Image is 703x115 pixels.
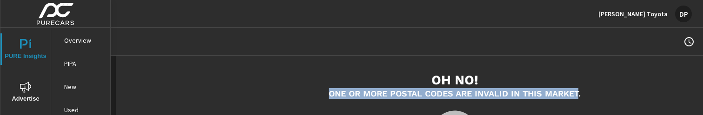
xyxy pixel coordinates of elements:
p: [PERSON_NAME] Toyota [598,10,668,18]
div: Overview [51,33,110,47]
h2: Oh no! [431,72,478,88]
span: PURE Insights [3,39,48,62]
span: Advertise [3,82,48,104]
p: PIPA [64,59,103,68]
div: DP [675,6,692,22]
p: New [64,82,103,91]
p: Overview [64,36,103,45]
p: Used [64,105,103,115]
h5: One or more postal codes are invalid in this Market. [329,88,581,99]
div: PIPA [51,57,110,70]
div: New [51,80,110,94]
